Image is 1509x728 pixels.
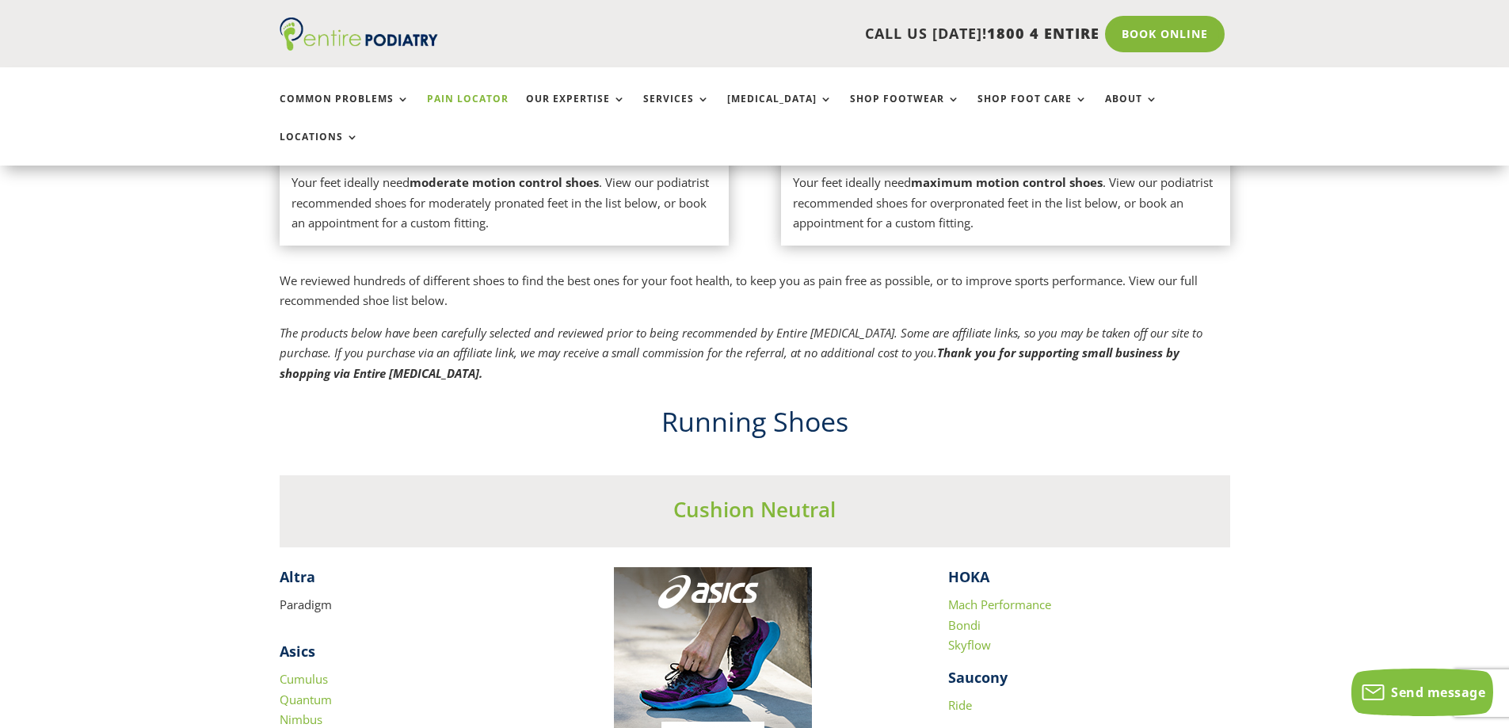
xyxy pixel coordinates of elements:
p: Paradigm [280,595,562,616]
a: Pain Locator [427,93,509,128]
button: Send message [1351,669,1493,716]
p: We reviewed hundreds of different shoes to find the best ones for your foot health, to keep you a... [280,271,1230,323]
a: About [1105,93,1158,128]
a: Ride [948,697,972,713]
a: Skyflow [948,637,991,653]
a: Common Problems [280,93,410,128]
p: Your feet ideally need . View our podiatrist recommended shoes for moderately pronated feet in th... [292,173,717,234]
strong: moderate motion control shoes [410,174,599,190]
a: Cumulus [280,671,328,687]
a: Entire Podiatry [280,38,438,54]
strong: Thank you for supporting small business by shopping via Entire [MEDICAL_DATA]. [280,345,1179,381]
h2: Running Shoes [280,403,1230,449]
a: Our Expertise [526,93,626,128]
h4: ​ [280,567,562,595]
a: Nimbus [280,711,322,727]
a: Locations [280,131,359,166]
a: Bondi [948,617,981,633]
span: 1800 4 ENTIRE [987,24,1099,43]
em: The products below have been carefully selected and reviewed prior to being recommended by Entire... [280,325,1202,381]
strong: HOKA [948,567,989,586]
strong: Altra [280,567,315,586]
a: Services [643,93,710,128]
img: logo (1) [280,17,438,51]
strong: Saucony [948,668,1008,687]
p: CALL US [DATE]! [499,24,1099,44]
strong: maximum motion control shoes [911,174,1103,190]
a: Shop Foot Care [977,93,1088,128]
a: Shop Footwear [850,93,960,128]
p: Your feet ideally need . View our podiatrist recommended shoes for overpronated feet in the list ... [793,173,1218,234]
a: [MEDICAL_DATA] [727,93,833,128]
a: Mach Performance [948,597,1051,612]
a: Quantum [280,692,332,707]
span: Send message [1391,684,1485,701]
strong: Asics [280,642,315,661]
h3: Cushion Neutral [280,495,1230,532]
a: Book Online [1105,16,1225,52]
